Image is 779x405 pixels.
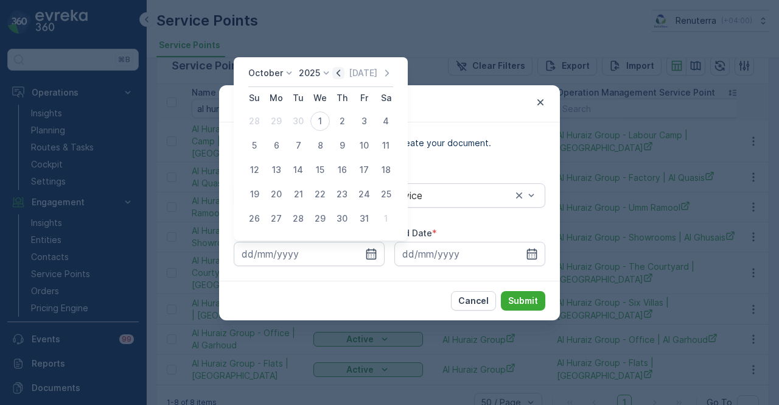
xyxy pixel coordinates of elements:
[354,185,374,204] div: 24
[310,209,330,228] div: 29
[354,160,374,180] div: 17
[376,160,396,180] div: 18
[267,209,286,228] div: 27
[458,295,489,307] p: Cancel
[245,136,264,155] div: 5
[354,111,374,131] div: 3
[288,136,308,155] div: 7
[332,136,352,155] div: 9
[332,185,352,204] div: 23
[354,136,374,155] div: 10
[376,136,396,155] div: 11
[354,209,374,228] div: 31
[375,87,397,109] th: Saturday
[501,291,545,311] button: Submit
[394,228,432,238] label: End Date
[288,160,308,180] div: 14
[267,160,286,180] div: 13
[245,185,264,204] div: 19
[310,160,330,180] div: 15
[299,67,320,79] p: 2025
[376,111,396,131] div: 4
[376,209,396,228] div: 1
[288,209,308,228] div: 28
[245,111,264,131] div: 28
[309,87,331,109] th: Wednesday
[288,185,308,204] div: 21
[267,136,286,155] div: 6
[267,111,286,131] div: 29
[349,67,377,79] p: [DATE]
[287,87,309,109] th: Tuesday
[508,295,538,307] p: Submit
[332,111,352,131] div: 2
[265,87,287,109] th: Monday
[331,87,353,109] th: Thursday
[376,185,396,204] div: 25
[245,209,264,228] div: 26
[353,87,375,109] th: Friday
[243,87,265,109] th: Sunday
[332,209,352,228] div: 30
[234,242,385,266] input: dd/mm/yyyy
[310,185,330,204] div: 22
[248,67,283,79] p: October
[310,136,330,155] div: 8
[332,160,352,180] div: 16
[267,185,286,204] div: 20
[245,160,264,180] div: 12
[451,291,496,311] button: Cancel
[310,111,330,131] div: 1
[394,242,545,266] input: dd/mm/yyyy
[288,111,308,131] div: 30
